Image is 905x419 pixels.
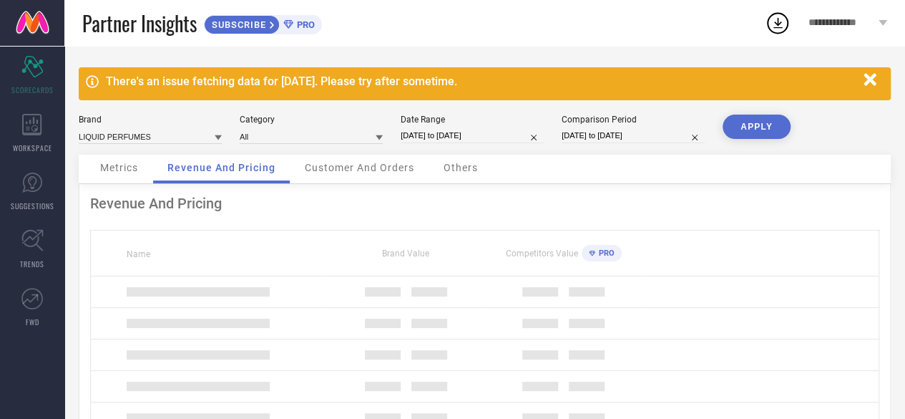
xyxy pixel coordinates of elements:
div: Category [240,115,383,125]
div: Open download list [765,10,791,36]
div: Brand [79,115,222,125]
span: SUGGESTIONS [11,201,54,211]
a: SUBSCRIBEPRO [204,11,322,34]
span: PRO [595,249,615,258]
div: Date Range [401,115,544,125]
input: Select date range [401,128,544,143]
span: SUBSCRIBE [205,19,270,30]
div: Comparison Period [562,115,705,125]
span: Competitors Value [506,249,578,259]
span: PRO [293,19,315,30]
span: Customer And Orders [305,162,414,173]
button: APPLY [723,115,791,139]
input: Select comparison period [562,128,705,143]
span: Metrics [100,162,138,173]
span: TRENDS [20,259,44,269]
div: There's an issue fetching data for [DATE]. Please try after sometime. [106,74,856,88]
span: Name [127,249,150,259]
span: SCORECARDS [11,85,54,95]
span: Others [444,162,478,173]
div: Revenue And Pricing [90,195,879,212]
span: FWD [26,317,39,327]
span: WORKSPACE [13,143,52,153]
span: Revenue And Pricing [167,162,275,173]
span: Brand Value [382,249,429,259]
span: Partner Insights [82,9,197,38]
